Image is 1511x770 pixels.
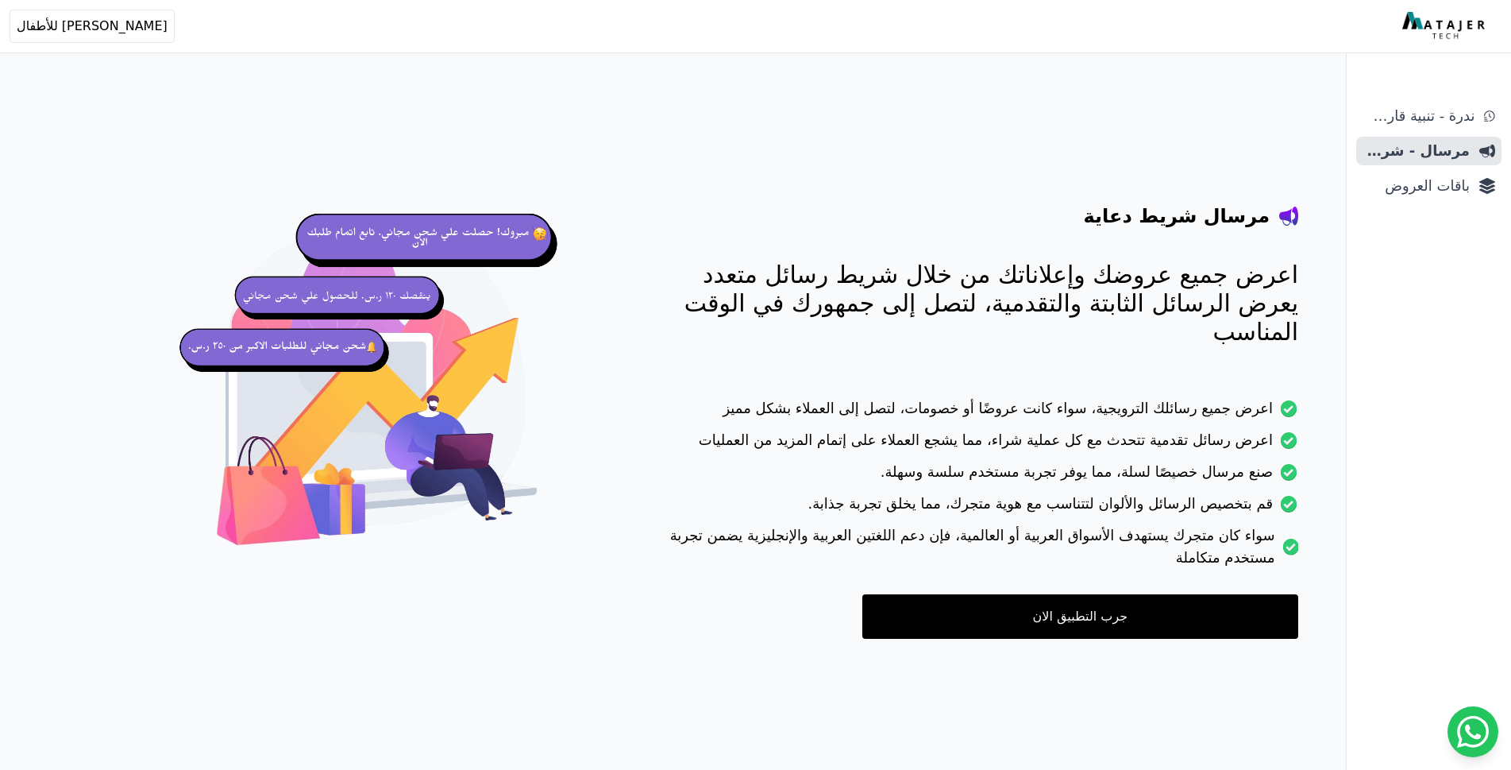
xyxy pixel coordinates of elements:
[1363,175,1470,197] span: باقات العروض
[1402,12,1489,41] img: MatajerTech Logo
[644,429,1298,461] li: اعرض رسائل تقدمية تتحدث مع كل عملية شراء، مما يشجع العملاء على إتمام المزيد من العمليات
[644,524,1298,578] li: سواء كان متجرك يستهدف الأسواق العربية أو العالمية، فإن دعم اللغتين العربية والإنجليزية يضمن تجربة...
[644,397,1298,429] li: اعرض جميع رسائلك الترويجية، سواء كانت عروضًا أو خصومات، لتصل إلى العملاء بشكل مميز
[644,493,1298,524] li: قم بتخصيص الرسائل والألوان لتتناسب مع هوية متجرك، مما يخلق تجربة جذابة.
[1356,137,1501,165] a: مرسال - شريط دعاية
[17,17,168,36] span: [PERSON_NAME] للأطفال
[1356,172,1501,200] a: باقات العروض
[1363,105,1474,127] span: ندرة - تنبية قارب علي النفاذ
[10,10,175,43] button: [PERSON_NAME] للأطفال
[862,594,1298,639] a: جرب التطبيق الان
[174,191,580,598] img: hero
[644,461,1298,493] li: صنع مرسال خصيصًا لسلة، مما يوفر تجربة مستخدم سلسة وسهلة.
[644,261,1298,346] p: اعرض جميع عروضك وإعلاناتك من خلال شريط رسائل متعدد يعرض الرسائل الثابتة والتقدمية، لتصل إلى جمهور...
[1363,140,1470,162] span: مرسال - شريط دعاية
[1084,203,1270,229] h4: مرسال شريط دعاية
[1356,102,1501,130] a: ندرة - تنبية قارب علي النفاذ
